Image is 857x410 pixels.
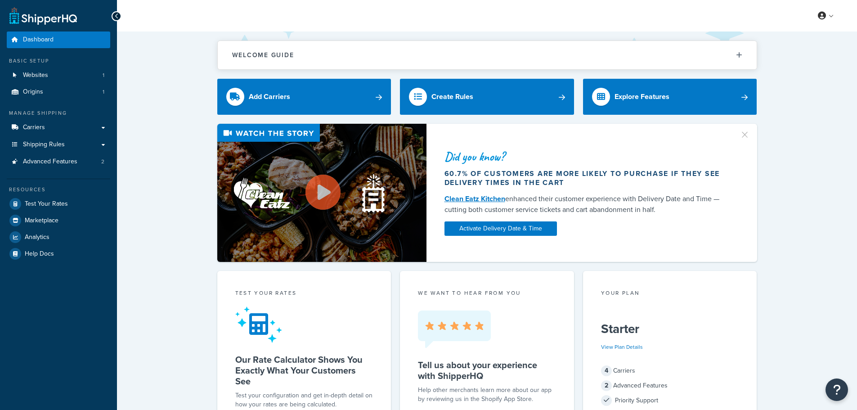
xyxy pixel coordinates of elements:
[23,124,45,131] span: Carriers
[444,194,505,204] a: Clean Eatz Kitchen
[7,212,110,229] a: Marketplace
[7,57,110,65] div: Basic Setup
[218,41,757,69] button: Welcome Guide
[103,88,104,96] span: 1
[101,158,104,166] span: 2
[431,90,473,103] div: Create Rules
[444,194,729,215] div: enhanced their customer experience with Delivery Date and Time — cutting both customer service ti...
[7,229,110,245] a: Analytics
[7,153,110,170] a: Advanced Features2
[25,250,54,258] span: Help Docs
[25,200,68,208] span: Test Your Rates
[601,289,739,299] div: Your Plan
[103,72,104,79] span: 1
[235,391,373,409] div: Test your configuration and get in-depth detail on how your rates are being calculated.
[23,88,43,96] span: Origins
[400,79,574,115] a: Create Rules
[23,141,65,149] span: Shipping Rules
[7,84,110,100] a: Origins1
[7,186,110,194] div: Resources
[7,136,110,153] a: Shipping Rules
[235,289,373,299] div: Test your rates
[7,246,110,262] a: Help Docs
[444,150,729,163] div: Did you know?
[23,36,54,44] span: Dashboard
[418,386,556,404] p: Help other merchants learn more about our app by reviewing us in the Shopify App Store.
[7,84,110,100] li: Origins
[444,221,557,236] a: Activate Delivery Date & Time
[232,52,294,59] h2: Welcome Guide
[601,379,739,392] div: Advanced Features
[23,72,48,79] span: Websites
[601,343,643,351] a: View Plan Details
[25,234,49,241] span: Analytics
[7,67,110,84] li: Websites
[249,90,290,103] div: Add Carriers
[601,365,739,377] div: Carriers
[601,365,612,376] span: 4
[7,32,110,48] a: Dashboard
[601,322,739,336] h5: Starter
[7,119,110,136] a: Carriers
[583,79,757,115] a: Explore Features
[601,380,612,391] span: 2
[418,289,556,297] p: we want to hear from you
[25,217,58,225] span: Marketplace
[7,153,110,170] li: Advanced Features
[7,67,110,84] a: Websites1
[217,124,426,262] img: Video thumbnail
[217,79,391,115] a: Add Carriers
[601,394,739,407] div: Priority Support
[23,158,77,166] span: Advanced Features
[444,169,729,187] div: 60.7% of customers are more likely to purchase if they see delivery times in the cart
[418,360,556,381] h5: Tell us about your experience with ShipperHQ
[615,90,669,103] div: Explore Features
[235,354,373,387] h5: Our Rate Calculator Shows You Exactly What Your Customers See
[7,109,110,117] div: Manage Shipping
[7,196,110,212] a: Test Your Rates
[826,378,848,401] button: Open Resource Center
